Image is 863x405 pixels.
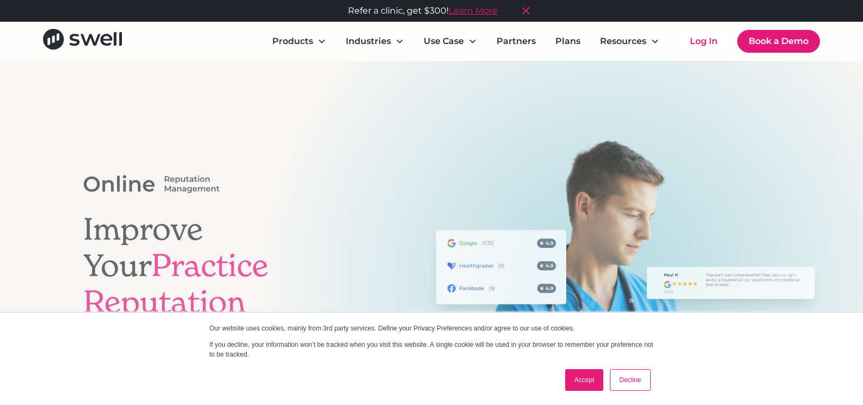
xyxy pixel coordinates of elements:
[547,30,589,52] a: Plans
[210,340,654,359] p: If you decline, your information won’t be tracked when you visit this website. A single cookie wi...
[600,35,646,48] div: Resources
[83,246,268,321] span: Practice Reputation
[346,35,391,48] div: Industries
[610,369,650,391] a: Decline
[83,210,376,320] h1: Improve Your
[679,30,729,52] a: Log In
[337,30,413,52] div: Industries
[415,30,486,52] div: Use Case
[348,4,498,17] div: Refer a clinic, get $300!
[272,35,313,48] div: Products
[737,30,820,53] a: Book a Demo
[565,369,604,391] a: Accept
[488,30,544,52] a: Partners
[210,323,654,333] p: Our website uses cookies, mainly from 3rd party services. Define your Privacy Preferences and/or ...
[424,35,464,48] div: Use Case
[449,4,498,17] a: Learn More
[591,30,668,52] div: Resources
[264,30,335,52] div: Products
[43,29,122,53] a: home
